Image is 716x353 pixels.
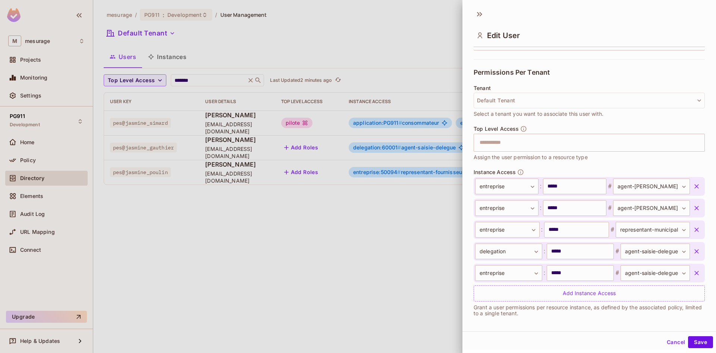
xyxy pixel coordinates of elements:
[621,265,690,281] div: agent-saisie-delegue
[475,265,542,281] div: entreprise
[701,142,702,143] button: Open
[474,85,491,91] span: Tenant
[616,222,690,238] div: representant-municipal
[613,179,690,194] div: agent-[PERSON_NAME]
[614,269,621,278] span: #
[474,169,516,175] span: Instance Access
[474,304,705,316] p: Grant a user permissions per resource instance, as defined by the associated policy, limited to a...
[664,336,688,348] button: Cancel
[474,69,550,76] span: Permissions Per Tenant
[474,93,705,108] button: Default Tenant
[538,204,543,213] span: :
[542,269,547,278] span: :
[474,153,588,161] span: Assign the user permission to a resource type
[474,126,519,132] span: Top Level Access
[475,200,538,216] div: entreprise
[542,247,547,256] span: :
[475,244,542,259] div: delegation
[606,182,613,191] span: #
[538,182,543,191] span: :
[621,244,690,259] div: agent-saisie-delegue
[606,204,613,213] span: #
[613,200,690,216] div: agent-[PERSON_NAME]
[609,225,616,234] span: #
[540,225,544,234] span: :
[475,222,540,238] div: entreprise
[475,179,538,194] div: entreprise
[487,31,520,40] span: Edit User
[474,285,705,301] div: Add Instance Access
[474,110,603,118] span: Select a tenant you want to associate this user with.
[688,336,713,348] button: Save
[614,247,621,256] span: #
